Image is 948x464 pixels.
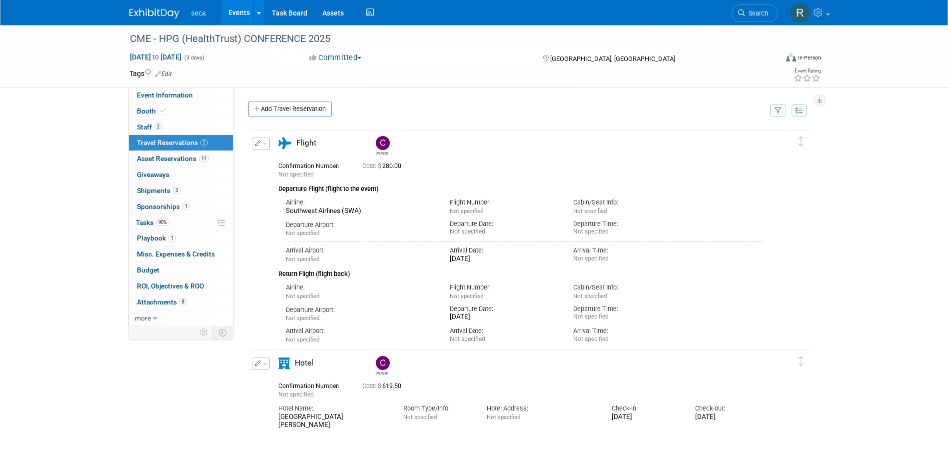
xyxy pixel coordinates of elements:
span: Not specified [573,207,607,214]
div: Departure Date: [450,304,558,313]
span: to [151,53,160,61]
td: Personalize Event Tab Strip [195,326,213,339]
a: Add Travel Reservation [248,101,332,117]
div: In-Person [798,54,821,61]
div: Confirmation Number: [278,379,347,390]
a: Attachments8 [129,294,233,310]
div: Arrival Airport: [286,326,435,335]
div: Caroline Hitchcock [373,136,391,155]
i: Booth reservation complete [160,108,165,113]
div: CME - HPG (HealthTrust) CONFERENCE 2025 [126,30,763,48]
a: Giveaways [129,167,233,182]
div: Arrival Date: [450,246,558,255]
div: Arrival Airport: [286,246,435,255]
div: Hotel Address: [487,404,597,413]
i: Click and drag to move item [799,136,804,146]
a: Search [732,4,778,22]
span: 1 [168,234,176,242]
i: Flight [278,137,291,149]
div: Departure Date: [450,219,558,228]
span: Not specified [450,292,483,299]
div: Not specified [573,255,682,262]
div: Confirmation Number: [278,159,347,170]
span: more [135,314,151,322]
div: Event Rating [794,68,821,73]
span: Not specified [286,255,319,262]
span: Not specified [403,413,437,420]
span: Giveaways [137,170,169,178]
span: Not specified [573,292,607,299]
span: 280.00 [362,162,405,169]
span: Attachments [137,298,187,306]
a: more [129,310,233,326]
span: Budget [137,266,159,274]
div: Arrival Date: [450,326,558,335]
img: Format-Inperson.png [786,53,796,61]
span: ROI, Objectives & ROO [137,282,204,290]
i: Click and drag to move item [799,356,804,366]
a: Sponsorships1 [129,199,233,214]
img: Caroline Hitchcock [376,136,390,150]
span: Cost: $ [362,382,382,389]
img: Rachel Jordan [791,3,810,22]
i: Filter by Traveler [775,107,782,114]
span: Sponsorships [137,202,190,210]
a: Tasks90% [129,215,233,230]
div: Southwest Airlines (SWA) [286,207,435,215]
div: Departure Time: [573,304,682,313]
div: Caroline Hitchcock [373,356,391,375]
div: [DATE] [450,255,558,263]
span: [DATE] [DATE] [129,52,182,61]
span: Not specified [278,391,314,398]
a: Edit [155,70,172,77]
div: Arrival Time: [573,326,682,335]
div: Flight Number: [450,283,558,292]
div: [DATE] [612,413,680,421]
div: Caroline Hitchcock [376,150,388,155]
i: Hotel [278,357,290,369]
a: Shipments3 [129,183,233,198]
div: Departure Flight (flight to the event) [278,179,764,194]
span: 2 [200,139,208,146]
span: Travel Reservations [137,138,208,146]
span: Asset Reservations [137,154,209,162]
img: Caroline Hitchcock [376,356,390,370]
div: Airline: [286,198,435,207]
span: seca [191,9,206,17]
span: Hotel [295,358,313,367]
a: Misc. Expenses & Credits [129,246,233,262]
div: Flight Number: [450,198,558,207]
div: [DATE] [450,313,558,321]
span: Not specified [286,229,319,236]
td: Tags [129,68,172,78]
div: Event Format [719,52,822,67]
span: Not specified [286,292,319,299]
span: Event Information [137,91,193,99]
span: Not specified [286,314,319,321]
td: Toggle Event Tabs [212,326,233,339]
div: Departure Airport: [286,220,435,229]
div: Hotel Name: [278,404,388,413]
span: (3 days) [183,54,204,61]
span: 1 [182,202,190,210]
span: 3 [173,186,180,194]
div: Airline: [286,283,435,292]
div: Not specified [573,335,682,343]
a: Booth [129,103,233,119]
span: Booth [137,107,167,115]
a: Budget [129,262,233,278]
span: 11 [199,155,209,162]
span: 90% [156,218,169,226]
a: Asset Reservations11 [129,151,233,166]
div: Departure Time: [573,219,682,228]
button: Committed [306,52,365,63]
span: Tasks [136,218,169,226]
span: Not specified [450,207,483,214]
span: Shipments [137,186,180,194]
div: Caroline Hitchcock [376,370,388,375]
span: [GEOGRAPHIC_DATA], [GEOGRAPHIC_DATA] [550,55,675,62]
span: Flight [296,138,316,147]
span: Search [745,9,768,17]
span: Staff [137,123,162,131]
a: Event Information [129,87,233,103]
